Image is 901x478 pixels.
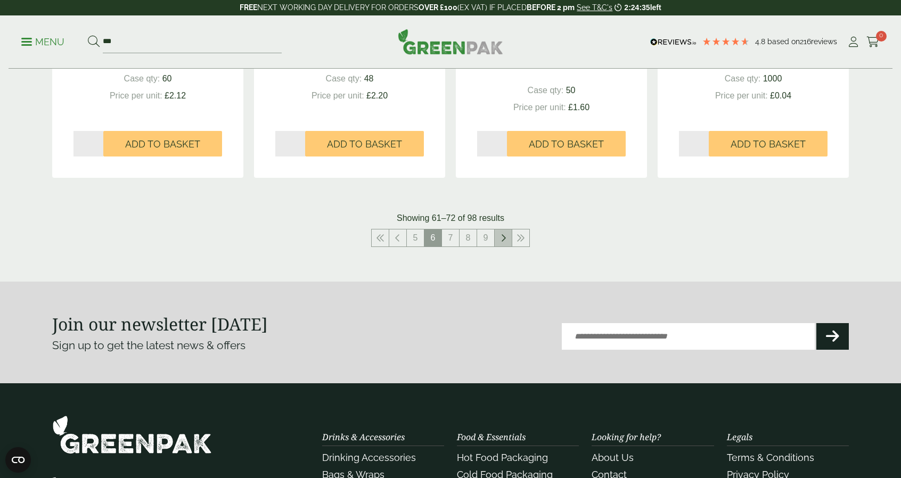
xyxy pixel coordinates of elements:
a: Drinking Accessories [322,452,416,463]
p: Showing 61–72 of 98 results [397,212,504,225]
img: GreenPak Supplies [398,29,503,54]
span: 0 [876,31,887,42]
a: Hot Food Packaging [457,452,548,463]
strong: OVER £100 [419,3,457,12]
a: 0 [866,34,880,50]
span: 1000 [763,74,782,83]
a: 8 [460,229,477,246]
p: Sign up to get the latest news & offers [52,337,411,354]
a: Menu [21,36,64,46]
a: About Us [592,452,634,463]
a: 9 [477,229,494,246]
span: Case qty: [124,74,160,83]
span: 48 [364,74,374,83]
span: £2.12 [165,91,186,100]
strong: Join our newsletter [DATE] [52,312,268,335]
span: Case qty: [725,74,761,83]
img: REVIEWS.io [650,38,697,46]
span: Add to Basket [327,138,402,150]
span: Based on [767,37,800,46]
strong: BEFORE 2 pm [527,3,575,12]
button: Add to Basket [709,131,828,156]
a: 5 [407,229,424,246]
img: GreenPak Supplies [52,415,212,454]
span: Add to Basket [125,138,200,150]
span: 60 [162,74,172,83]
span: 6 [424,229,441,246]
span: Price per unit: [513,103,566,112]
a: See T&C's [577,3,612,12]
div: 4.79 Stars [702,37,750,46]
span: Price per unit: [715,91,768,100]
a: 7 [442,229,459,246]
a: Terms & Conditions [727,452,814,463]
span: Add to Basket [731,138,806,150]
span: £0.04 [770,91,791,100]
button: Open CMP widget [5,447,31,473]
i: Cart [866,37,880,47]
span: 216 [800,37,811,46]
strong: FREE [240,3,257,12]
span: Case qty: [528,86,564,95]
p: Menu [21,36,64,48]
span: Case qty: [326,74,362,83]
span: Add to Basket [529,138,604,150]
button: Add to Basket [507,131,626,156]
span: 2:24:35 [624,3,650,12]
span: reviews [811,37,837,46]
span: 50 [566,86,576,95]
span: 4.8 [755,37,767,46]
span: £2.20 [366,91,388,100]
span: left [650,3,661,12]
button: Add to Basket [305,131,424,156]
span: £1.60 [568,103,589,112]
button: Add to Basket [103,131,222,156]
span: Price per unit: [312,91,364,100]
i: My Account [847,37,860,47]
span: Price per unit: [110,91,162,100]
